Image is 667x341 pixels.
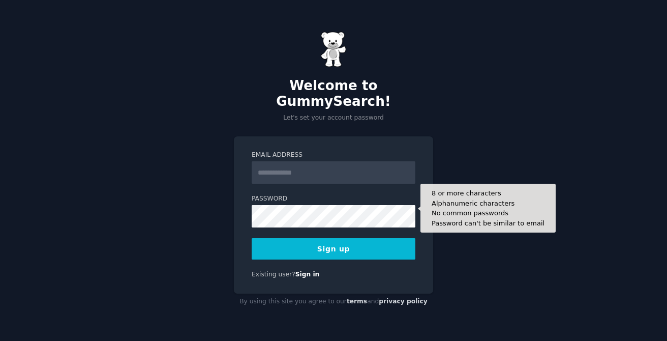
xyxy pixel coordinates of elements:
[252,238,415,260] button: Sign up
[252,271,295,278] span: Existing user?
[295,271,320,278] a: Sign in
[347,298,367,305] a: terms
[234,294,433,310] div: By using this site you agree to our and
[252,151,415,160] label: Email Address
[252,194,415,204] label: Password
[234,78,433,110] h2: Welcome to GummySearch!
[379,298,428,305] a: privacy policy
[234,113,433,123] p: Let's set your account password
[321,32,346,67] img: Gummy Bear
